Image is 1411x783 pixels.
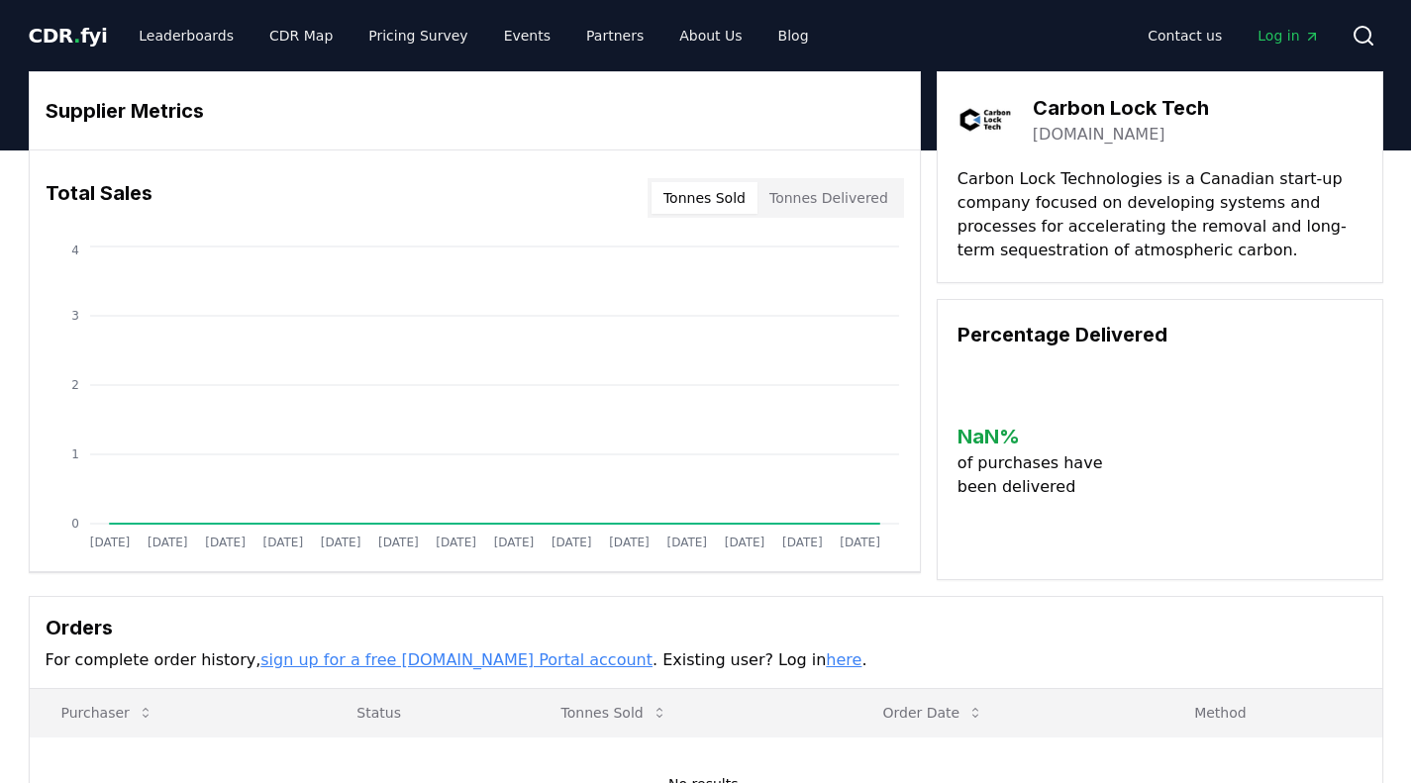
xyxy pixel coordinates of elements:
tspan: [DATE] [782,536,823,549]
h3: Carbon Lock Tech [1033,93,1209,123]
p: of purchases have been delivered [957,451,1119,499]
tspan: [DATE] [436,536,476,549]
a: here [826,650,861,669]
tspan: 4 [71,244,79,257]
a: CDR Map [253,18,349,53]
p: Status [341,703,513,723]
h3: NaN % [957,422,1119,451]
a: CDR.fyi [29,22,108,49]
tspan: [DATE] [551,536,591,549]
tspan: 3 [71,309,79,323]
tspan: 0 [71,517,79,531]
tspan: [DATE] [609,536,650,549]
h3: Supplier Metrics [46,96,904,126]
button: Tonnes Delivered [757,182,900,214]
h3: Orders [46,613,1366,642]
tspan: [DATE] [205,536,246,549]
a: sign up for a free [DOMAIN_NAME] Portal account [260,650,653,669]
tspan: [DATE] [840,536,880,549]
a: Log in [1242,18,1335,53]
tspan: [DATE] [493,536,534,549]
span: . [73,24,80,48]
a: About Us [663,18,757,53]
a: Leaderboards [123,18,250,53]
tspan: [DATE] [320,536,360,549]
tspan: [DATE] [378,536,419,549]
tspan: [DATE] [89,536,130,549]
tspan: 2 [71,378,79,392]
a: Events [488,18,566,53]
a: Blog [762,18,825,53]
p: Carbon Lock Technologies is a Canadian start-up company focused on developing systems and process... [957,167,1362,262]
tspan: [DATE] [724,536,764,549]
img: Carbon Lock Tech-logo [957,92,1013,147]
tspan: [DATE] [666,536,707,549]
button: Tonnes Sold [652,182,757,214]
tspan: [DATE] [147,536,187,549]
span: Log in [1258,26,1319,46]
h3: Total Sales [46,178,152,218]
tspan: 1 [71,447,79,461]
p: Method [1178,703,1365,723]
p: For complete order history, . Existing user? Log in . [46,648,1366,672]
span: CDR fyi [29,24,108,48]
nav: Main [123,18,824,53]
button: Purchaser [46,693,169,733]
button: Order Date [866,693,999,733]
tspan: [DATE] [262,536,303,549]
button: Tonnes Sold [546,693,683,733]
a: Partners [570,18,659,53]
h3: Percentage Delivered [957,320,1362,349]
a: [DOMAIN_NAME] [1033,123,1165,147]
a: Contact us [1132,18,1238,53]
nav: Main [1132,18,1335,53]
a: Pricing Survey [353,18,483,53]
